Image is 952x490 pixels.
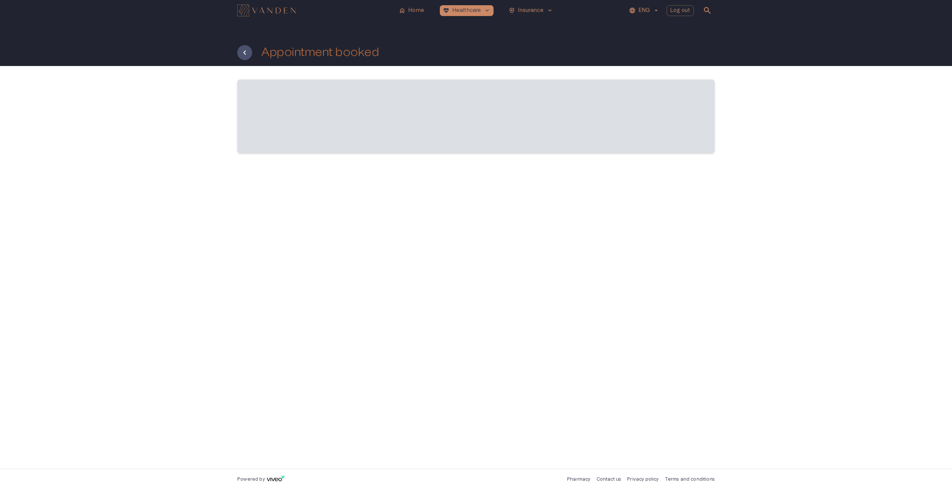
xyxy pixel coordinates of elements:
[596,476,621,483] p: Contact us
[237,476,265,483] p: Powered by
[670,7,690,15] p: Log out
[639,7,649,15] p: ENG
[700,3,715,18] button: open search modal
[237,4,296,16] img: Vanden logo
[408,7,424,15] p: Home
[399,7,405,14] span: home
[440,5,494,16] button: ecg_heartHealthcarekeyboard_arrow_down
[665,477,715,481] a: Terms and conditions
[547,7,553,14] span: keyboard_arrow_down
[703,6,712,15] span: search
[518,7,543,15] p: Insurance
[396,5,428,16] button: homeHome
[627,477,658,481] a: Privacy policy
[237,79,715,153] span: ‌
[443,7,450,14] span: ecg_heart
[261,46,379,59] h1: Appointment booked
[567,477,590,481] a: Pharmacy
[484,7,491,14] span: keyboard_arrow_down
[452,7,481,15] p: Healthcare
[237,45,252,60] button: Back
[237,5,393,16] a: Navigate to homepage
[628,5,660,16] button: ENG
[667,5,694,16] button: Log out
[505,5,556,16] button: health_and_safetyInsurancekeyboard_arrow_down
[508,7,515,14] span: health_and_safety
